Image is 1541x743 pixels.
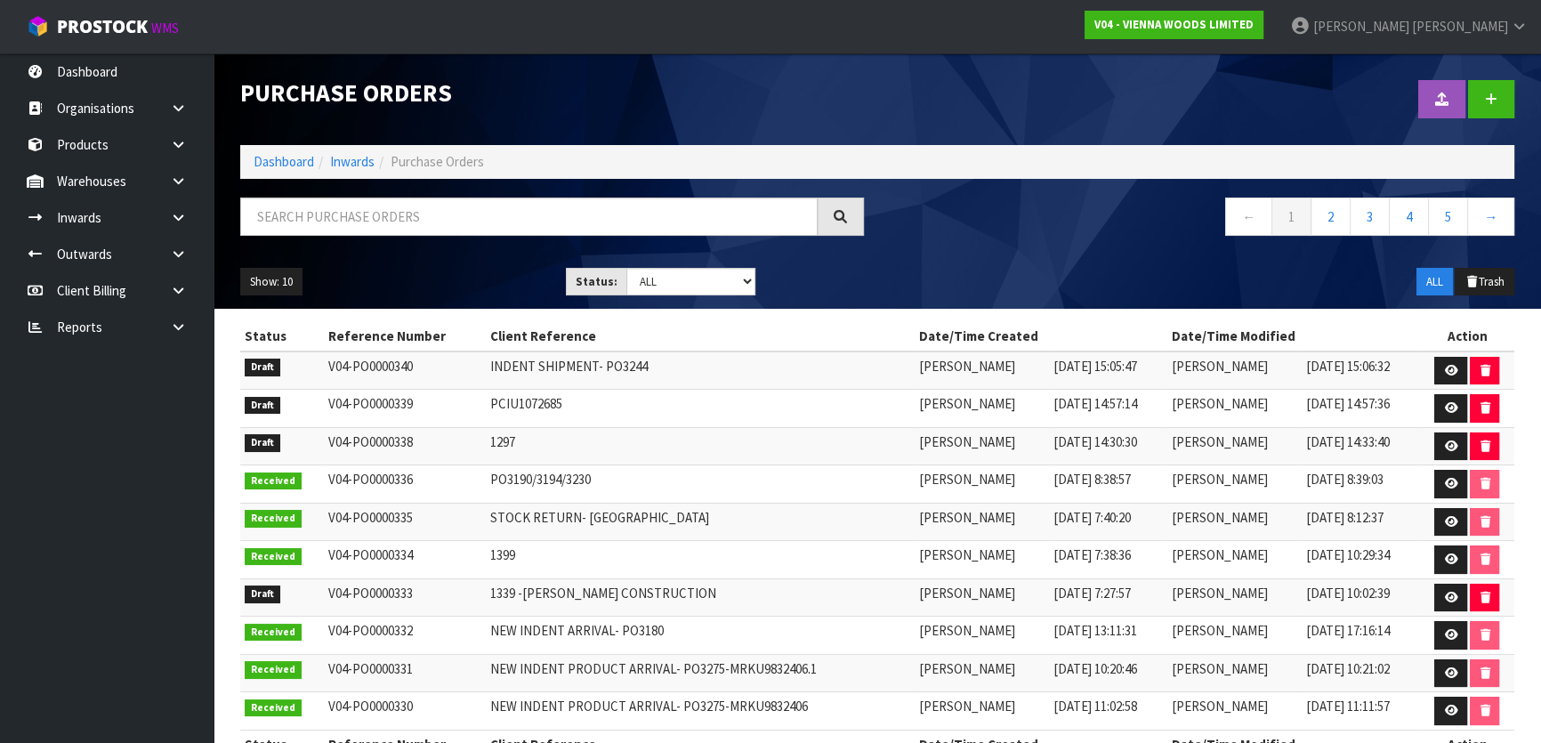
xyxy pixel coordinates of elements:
span: [DATE] 10:29:34 [1306,546,1390,563]
td: STOCK RETURN- [GEOGRAPHIC_DATA] [486,503,915,541]
small: WMS [151,20,179,36]
span: [PERSON_NAME] [919,433,1015,450]
span: [DATE] 10:20:46 [1053,660,1137,677]
a: Inwards [330,153,375,170]
td: NEW INDENT PRODUCT ARRIVAL- PO3275-MRKU9832406 [486,692,915,731]
td: NEW INDENT PRODUCT ARRIVAL- PO3275-MRKU9832406.1 [486,654,915,692]
span: [PERSON_NAME] [1172,509,1268,526]
span: [DATE] 7:38:36 [1053,546,1131,563]
span: Draft [245,397,280,415]
span: Draft [245,586,280,603]
span: [PERSON_NAME] [919,698,1015,715]
button: Trash [1455,268,1514,296]
span: [PERSON_NAME] [1172,660,1268,677]
td: 1339 -[PERSON_NAME] CONSTRUCTION [486,578,915,617]
td: PCIU1072685 [486,390,915,428]
span: [DATE] 14:57:36 [1306,395,1390,412]
a: 4 [1389,198,1429,236]
span: Received [245,472,302,490]
th: Reference Number [324,322,486,351]
span: [DATE] 13:11:31 [1053,622,1137,639]
a: 3 [1350,198,1390,236]
span: [PERSON_NAME] [1172,395,1268,412]
a: 2 [1311,198,1351,236]
span: [PERSON_NAME] [919,471,1015,488]
span: [PERSON_NAME] [919,546,1015,563]
button: Show: 10 [240,268,303,296]
span: [PERSON_NAME] [919,395,1015,412]
span: [DATE] 15:06:32 [1306,358,1390,375]
span: Purchase Orders [391,153,484,170]
strong: Status: [576,274,617,289]
nav: Page navigation [891,198,1514,241]
span: [DATE] 11:02:58 [1053,698,1137,715]
span: [PERSON_NAME] [1172,433,1268,450]
td: NEW INDENT ARRIVAL- PO3180 [486,617,915,655]
th: Status [240,322,324,351]
a: 1 [1271,198,1311,236]
span: [DATE] 14:33:40 [1306,433,1390,450]
th: Date/Time Created [915,322,1167,351]
a: V04 - VIENNA WOODS LIMITED [1085,11,1263,39]
span: Received [245,661,302,679]
td: PO3190/3194/3230 [486,465,915,504]
a: Dashboard [254,153,314,170]
span: [DATE] 10:02:39 [1306,585,1390,602]
span: [PERSON_NAME] [919,622,1015,639]
h1: Purchase Orders [240,80,864,107]
span: Draft [245,359,280,376]
span: [PERSON_NAME] [1172,698,1268,715]
td: INDENT SHIPMENT- PO3244 [486,351,915,390]
span: [PERSON_NAME] [919,585,1015,602]
td: V04-PO0000339 [324,390,486,428]
td: V04-PO0000335 [324,503,486,541]
span: [DATE] 8:38:57 [1053,471,1131,488]
span: [PERSON_NAME] [1412,18,1508,35]
span: Received [245,624,302,642]
span: [DATE] 7:40:20 [1053,509,1131,526]
span: Draft [245,434,280,452]
span: [DATE] 14:57:14 [1053,395,1137,412]
td: V04-PO0000340 [324,351,486,390]
span: [DATE] 8:39:03 [1306,471,1384,488]
span: [PERSON_NAME] [919,509,1015,526]
td: 1297 [486,427,915,465]
button: ALL [1416,268,1453,296]
td: V04-PO0000331 [324,654,486,692]
td: 1399 [486,541,915,579]
th: Date/Time Modified [1167,322,1420,351]
img: cube-alt.png [27,15,49,37]
span: Received [245,510,302,528]
td: V04-PO0000333 [324,578,486,617]
span: [PERSON_NAME] [1313,18,1409,35]
span: [PERSON_NAME] [1172,471,1268,488]
a: → [1467,198,1514,236]
td: V04-PO0000332 [324,617,486,655]
span: [DATE] 10:21:02 [1306,660,1390,677]
span: [PERSON_NAME] [1172,358,1268,375]
td: V04-PO0000330 [324,692,486,731]
span: ProStock [57,15,148,38]
th: Action [1420,322,1514,351]
span: [DATE] 11:11:57 [1306,698,1390,715]
span: [DATE] 17:16:14 [1306,622,1390,639]
a: ← [1225,198,1272,236]
span: [PERSON_NAME] [919,660,1015,677]
td: V04-PO0000336 [324,465,486,504]
span: [DATE] 7:27:57 [1053,585,1131,602]
span: Received [245,548,302,566]
span: [DATE] 15:05:47 [1053,358,1137,375]
span: [PERSON_NAME] [1172,585,1268,602]
span: [PERSON_NAME] [919,358,1015,375]
input: Search purchase orders [240,198,818,236]
span: [PERSON_NAME] [1172,622,1268,639]
span: [DATE] 14:30:30 [1053,433,1137,450]
span: Received [245,699,302,717]
a: 5 [1428,198,1468,236]
strong: V04 - VIENNA WOODS LIMITED [1094,17,1254,32]
span: [PERSON_NAME] [1172,546,1268,563]
th: Client Reference [486,322,915,351]
span: [DATE] 8:12:37 [1306,509,1384,526]
td: V04-PO0000338 [324,427,486,465]
td: V04-PO0000334 [324,541,486,579]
